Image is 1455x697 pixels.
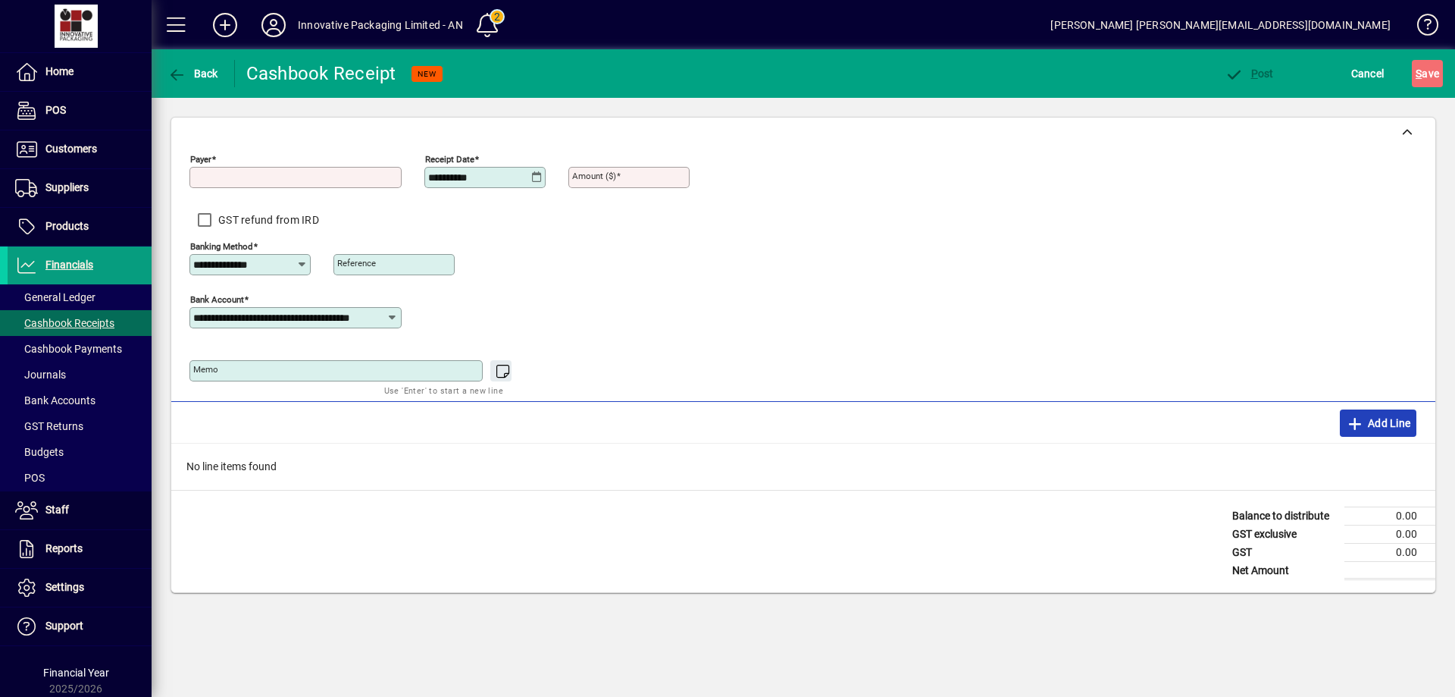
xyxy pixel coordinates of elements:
[45,581,84,593] span: Settings
[45,181,89,193] span: Suppliers
[45,143,97,155] span: Customers
[15,394,95,407] span: Bank Accounts
[572,171,616,181] mat-label: Amount ($)
[167,68,218,80] span: Back
[1225,526,1344,544] td: GST exclusive
[190,241,253,252] mat-label: Banking method
[1346,411,1411,435] span: Add Line
[45,504,69,516] span: Staff
[164,60,222,87] button: Back
[1344,526,1435,544] td: 0.00
[8,388,152,413] a: Bank Accounts
[15,317,114,329] span: Cashbook Receipts
[8,310,152,336] a: Cashbook Receipts
[1221,60,1278,87] button: Post
[1412,60,1443,87] button: Save
[45,220,89,232] span: Products
[1406,3,1436,52] a: Knowledge Base
[1416,61,1439,86] span: ave
[8,53,152,91] a: Home
[249,11,298,39] button: Profile
[45,542,83,554] span: Reports
[8,130,152,168] a: Customers
[215,212,319,228] label: GST refund from IRD
[337,258,376,268] mat-label: Reference
[298,13,463,37] div: Innovative Packaging Limited - AN
[8,530,152,568] a: Reports
[8,336,152,362] a: Cashbook Payments
[45,65,74,77] span: Home
[8,439,152,465] a: Budgets
[1225,68,1274,80] span: ost
[15,369,66,381] span: Journals
[418,69,436,79] span: NEW
[171,444,1435,490] div: No line items found
[1225,544,1344,562] td: GST
[43,667,109,679] span: Financial Year
[8,608,152,645] a: Support
[1416,68,1422,80] span: S
[190,154,211,165] mat-label: Payer
[1050,13,1391,37] div: [PERSON_NAME] [PERSON_NAME][EMAIL_ADDRESS][DOMAIN_NAME]
[1344,507,1435,526] td: 0.00
[1225,562,1344,579] td: Net Amount
[1351,61,1385,86] span: Cancel
[45,104,66,116] span: POS
[8,284,152,310] a: General Ledger
[1340,410,1417,437] button: Add Line
[15,343,122,355] span: Cashbook Payments
[193,364,218,375] mat-label: Memo
[15,472,45,484] span: POS
[45,620,83,632] span: Support
[8,413,152,439] a: GST Returns
[8,208,152,246] a: Products
[152,60,235,87] app-page-header-button: Back
[246,61,396,86] div: Cashbook Receipt
[1347,60,1388,87] button: Cancel
[8,465,152,491] a: POS
[190,294,244,305] mat-label: Bank Account
[15,446,64,458] span: Budgets
[1251,68,1258,80] span: P
[8,491,152,529] a: Staff
[8,92,152,130] a: POS
[8,169,152,207] a: Suppliers
[1225,507,1344,526] td: Balance to distribute
[201,11,249,39] button: Add
[8,569,152,607] a: Settings
[15,420,83,432] span: GST Returns
[8,362,152,388] a: Journals
[1344,544,1435,562] td: 0.00
[384,381,503,399] mat-hint: Use 'Enter' to start a new line
[425,154,474,165] mat-label: Receipt Date
[45,259,93,271] span: Financials
[15,291,95,303] span: General Ledger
